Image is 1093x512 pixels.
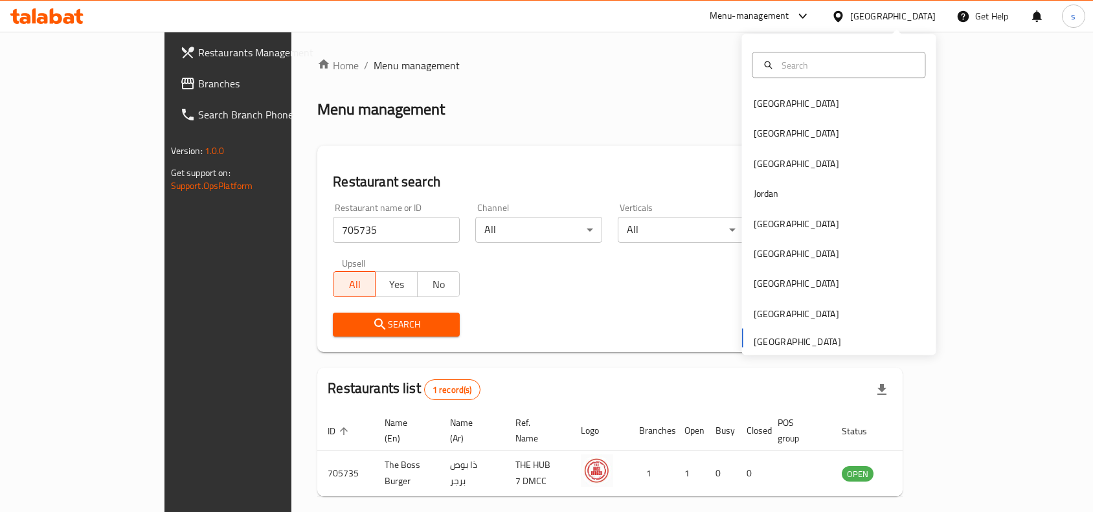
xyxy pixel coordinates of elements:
div: OPEN [842,466,873,482]
div: All [618,217,745,243]
input: Search [776,58,918,72]
span: Ref. Name [515,415,555,446]
div: [GEOGRAPHIC_DATA] [754,216,839,230]
td: The Boss Burger [374,451,440,496]
th: Open [674,411,705,451]
span: OPEN [842,467,873,482]
th: Closed [736,411,767,451]
span: POS group [778,415,816,446]
td: THE HUB 7 DMCC [505,451,570,496]
span: Menu management [374,58,460,73]
span: s [1071,9,1076,23]
a: Support.OpsPlatform [171,177,253,194]
span: 1.0.0 [205,142,225,159]
div: [GEOGRAPHIC_DATA] [754,276,839,291]
td: 1 [674,451,705,496]
div: [GEOGRAPHIC_DATA] [754,306,839,320]
span: Name (Ar) [450,415,490,446]
th: Action [899,411,944,451]
td: ذا بوص برجر [440,451,505,496]
th: Busy [705,411,736,451]
div: [GEOGRAPHIC_DATA] [754,247,839,261]
div: Total records count [424,379,480,400]
button: No [417,271,460,297]
span: Search Branch Phone [198,107,337,122]
input: Search for restaurant name or ID.. [333,217,460,243]
span: ID [328,423,352,439]
td: 1 [629,451,674,496]
th: Branches [629,411,674,451]
span: Search [343,317,449,333]
div: [GEOGRAPHIC_DATA] [850,9,936,23]
td: 0 [705,451,736,496]
span: No [423,275,455,294]
span: Branches [198,76,337,91]
h2: Menu management [317,99,445,120]
button: Search [333,313,460,337]
div: Jordan [754,186,779,201]
span: Restaurants Management [198,45,337,60]
button: Yes [375,271,418,297]
span: Status [842,423,884,439]
table: enhanced table [317,411,944,496]
a: Branches [170,68,347,99]
div: Menu-management [710,8,789,24]
div: [GEOGRAPHIC_DATA] [754,96,839,111]
div: [GEOGRAPHIC_DATA] [754,156,839,170]
h2: Restaurants list [328,379,480,400]
span: Get support on: [171,164,231,181]
h2: Restaurant search [333,172,887,192]
li: / [364,58,368,73]
div: Export file [866,374,897,405]
a: Restaurants Management [170,37,347,68]
div: All [475,217,602,243]
img: The Boss Burger [581,454,613,487]
nav: breadcrumb [317,58,903,73]
div: [GEOGRAPHIC_DATA] [754,126,839,140]
button: All [333,271,376,297]
th: Logo [570,411,629,451]
td: 0 [736,451,767,496]
span: Version: [171,142,203,159]
span: Name (En) [385,415,424,446]
span: Yes [381,275,412,294]
label: Upsell [342,258,366,267]
a: Search Branch Phone [170,99,347,130]
span: All [339,275,370,294]
span: 1 record(s) [425,384,480,396]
